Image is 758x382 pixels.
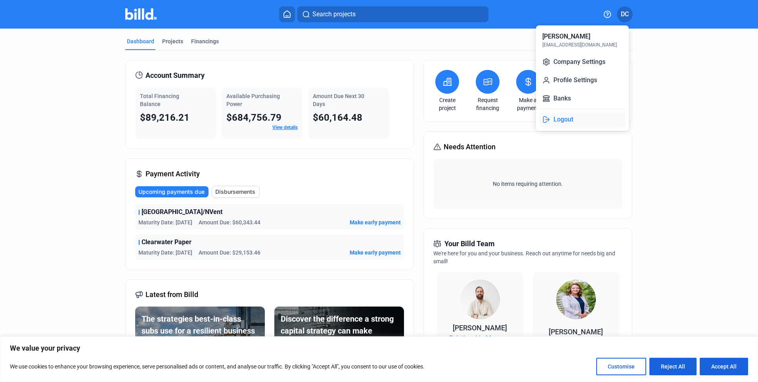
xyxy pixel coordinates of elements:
[649,358,697,375] button: Reject All
[542,41,617,48] div: [EMAIL_ADDRESS][DOMAIN_NAME]
[596,358,646,375] button: Customise
[542,32,590,41] div: [PERSON_NAME]
[10,362,425,371] p: We use cookies to enhance your browsing experience, serve personalised ads or content, and analys...
[539,72,626,88] button: Profile Settings
[539,54,626,70] button: Company Settings
[539,91,626,106] button: Banks
[10,343,748,353] p: We value your privacy
[539,112,626,127] button: Logout
[700,358,748,375] button: Accept All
